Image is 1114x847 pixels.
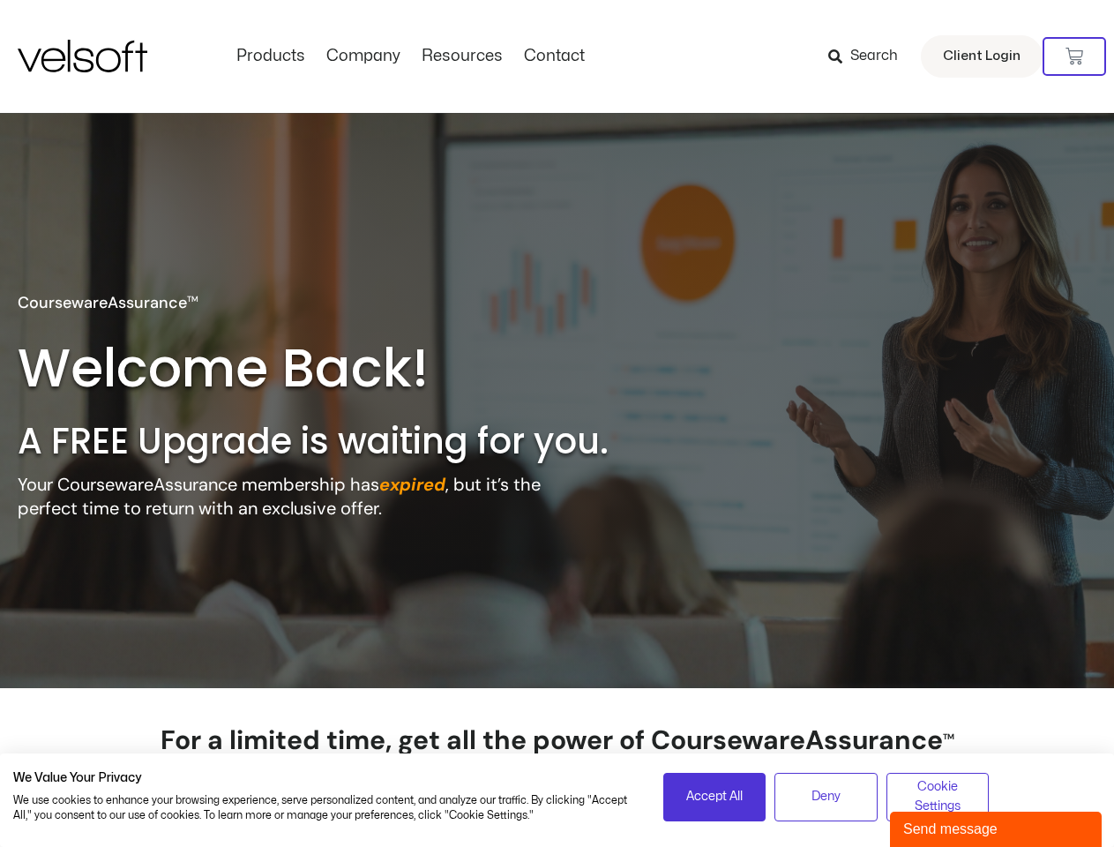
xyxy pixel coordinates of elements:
span: Deny [811,787,841,806]
p: CoursewareAssurance [18,291,198,315]
button: Deny all cookies [774,773,878,821]
strong: For a limited time, get all the power of CoursewareAssurance [161,723,954,791]
nav: Menu [226,47,595,66]
p: Your CoursewareAssurance membership has , but it’s the perfect time to return with an exclusive o... [18,473,561,521]
h2: We Value Your Privacy [13,770,637,786]
a: ProductsMenu Toggle [226,47,316,66]
span: Search [850,45,898,68]
p: We use cookies to enhance your browsing experience, serve personalized content, and analyze our t... [13,793,637,823]
a: CompanyMenu Toggle [316,47,411,66]
span: Client Login [943,45,1021,68]
a: Search [828,41,910,71]
span: TM [943,731,954,742]
h2: Welcome Back! [18,334,456,402]
button: Accept all cookies [663,773,766,821]
iframe: chat widget [890,808,1105,847]
a: Client Login [921,35,1043,78]
a: ResourcesMenu Toggle [411,47,513,66]
span: TM [187,294,198,304]
img: Velsoft Training Materials [18,40,147,72]
button: Adjust cookie preferences [886,773,990,821]
h2: A FREE Upgrade is waiting for you. [18,418,683,464]
a: ContactMenu Toggle [513,47,595,66]
span: Cookie Settings [898,777,978,817]
span: Accept All [686,787,743,806]
strong: expired [379,473,445,496]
